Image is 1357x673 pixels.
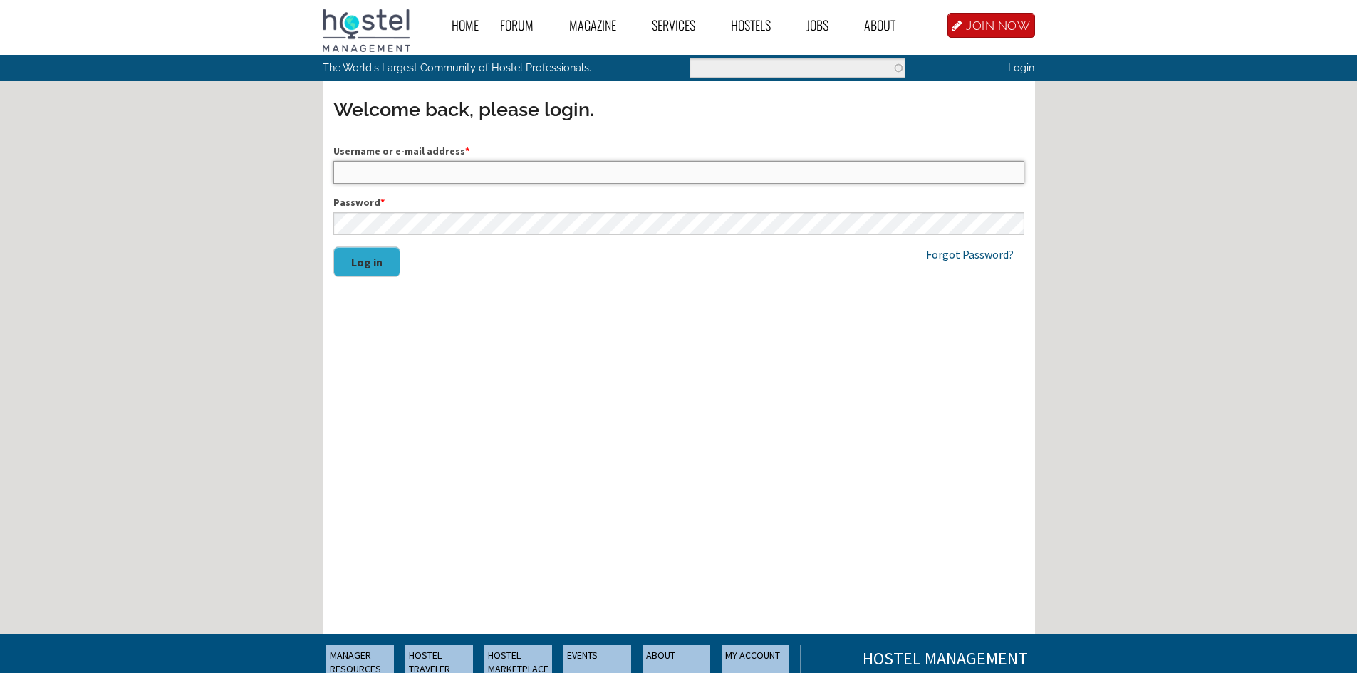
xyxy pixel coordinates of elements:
[380,196,385,209] span: This field is required.
[465,145,469,157] span: This field is required.
[1008,61,1034,73] a: Login
[641,9,720,41] a: Services
[489,9,558,41] a: Forum
[333,144,1024,159] label: Username or e-mail address
[558,9,641,41] a: Magazine
[796,9,853,41] a: Jobs
[323,55,620,80] p: The World's Largest Community of Hostel Professionals.
[720,9,796,41] a: Hostels
[947,13,1035,38] a: JOIN NOW
[333,246,400,277] button: Log in
[441,9,489,41] a: Home
[853,9,920,41] a: About
[690,58,905,78] input: Enter the terms you wish to search for.
[333,96,1024,123] h3: Welcome back, please login.
[333,195,1024,210] label: Password
[323,9,410,52] img: Hostel Management Home
[926,247,1014,261] a: Forgot Password?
